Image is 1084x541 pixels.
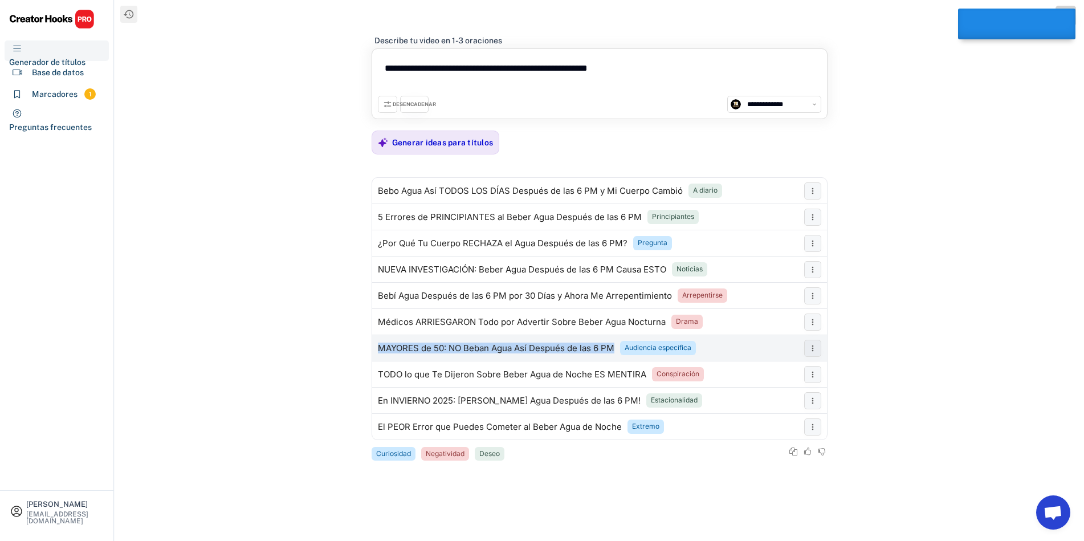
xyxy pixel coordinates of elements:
font: Noticias [677,265,703,273]
font: [EMAIL_ADDRESS][DOMAIN_NAME] [26,510,88,525]
font: [PERSON_NAME] [26,500,88,509]
img: channels4_profile.jpg [731,99,741,109]
font: Marcadores [32,90,78,99]
font: En INVIERNO 2025: [PERSON_NAME] Agua Después de las 6 PM! [378,395,641,406]
font: 1 [89,91,92,97]
font: Generar ideas para títulos [392,138,494,147]
font: Pregunta [638,238,667,247]
font: Negatividad [426,449,464,458]
font: Bebo Agua Así TODOS LOS DÍAS Después de las 6 PM y Mi Cuerpo Cambió [378,185,683,196]
font: Extremo [632,422,659,430]
font: ¿Por Qué Tu Cuerpo RECHAZA el Agua Después de las 6 PM? [378,238,627,249]
a: Chat abierto [1036,495,1070,530]
font: Generador de títulos [9,58,85,67]
font: Deseo [479,449,500,458]
font: Drama [676,317,698,326]
img: CHPRO%20Logo.svg [9,9,95,29]
font: Base de datos [32,68,84,77]
font: Estacionalidad [651,396,698,404]
font: El PEOR Error que Puedes Cometer al Beber Agua de Noche [378,421,622,432]
font: Bebí Agua Después de las 6 PM por 30 Días y Ahora Me Arrepentimiento [378,290,672,301]
font: TODO lo que Te Dijeron Sobre Beber Agua de Noche ES MENTIRA [378,369,646,380]
font: Arrepentirse [682,291,723,299]
font: A diario [693,186,718,194]
font: MAYORES de 50: NO Beban Agua Así Después de las 6 PM [378,343,614,353]
font: Curiosidad [376,449,411,458]
font: Describe tu video en 1-3 oraciones [374,36,502,45]
font: 5 Errores de PRINCIPIANTES al Beber Agua Después de las 6 PM [378,211,642,222]
font: Principiantes [652,212,694,221]
font: Preguntas frecuentes [9,123,92,132]
font: Médicos ARRIESGARON Todo por Advertir Sobre Beber Agua Nocturna [378,316,666,327]
font: NUEVA INVESTIGACIÓN: Beber Agua Después de las 6 PM Causa ESTO [378,264,666,275]
font: Audiencia específica [625,343,691,352]
font: DESENCADENAR [393,101,436,107]
font: Conspiración [657,369,699,378]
